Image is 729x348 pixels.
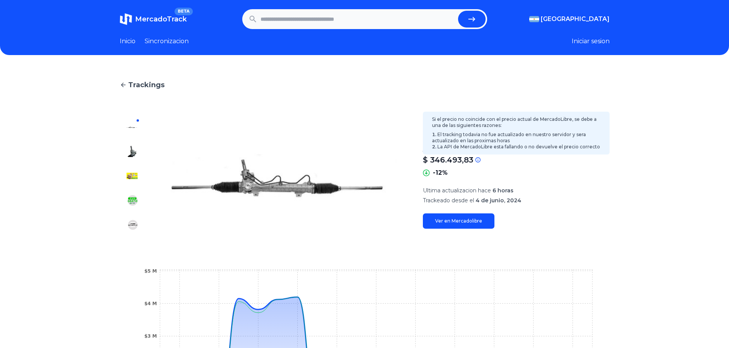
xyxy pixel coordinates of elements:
[476,197,521,204] span: 4 de junio, 2024
[432,144,600,150] li: La API de MercadoLibre esta fallando o no devuelve el precio correcto
[160,115,408,237] img: Cremallera Dirección Hidraulica Peugeot 206 207 Sin Extremos
[572,37,610,46] button: Iniciar sesion
[126,219,138,231] img: Cremallera Dirección Hidraulica Peugeot 206 207 Sin Extremos
[529,15,610,24] button: [GEOGRAPHIC_DATA]
[432,116,600,128] p: Si el precio no coincide con el precio actual de MercadoLibre, se debe a una de las siguientes ra...
[432,132,600,144] li: El tracking todavia no fue actualizado en nuestro servidor y sera actualizado en las proximas horas
[423,187,491,194] span: Ultima actualizacion hace
[493,187,514,194] span: 6 horas
[423,197,474,204] span: Trackeado desde el
[126,170,138,182] img: Cremallera Dirección Hidraulica Peugeot 206 207 Sin Extremos
[135,15,187,23] span: MercadoTrack
[541,15,610,24] span: [GEOGRAPHIC_DATA]
[529,16,539,22] img: Argentina
[120,13,187,25] a: MercadoTrackBETA
[126,121,138,133] img: Cremallera Dirección Hidraulica Peugeot 206 207 Sin Extremos
[144,268,157,274] tspan: $5 M
[423,154,473,165] p: $ 346.493,83
[120,37,135,46] a: Inicio
[128,80,165,90] span: Trackings
[126,194,138,207] img: Cremallera Dirección Hidraulica Peugeot 206 207 Sin Extremos
[120,13,132,25] img: MercadoTrack
[144,333,157,339] tspan: $3 M
[144,301,157,306] tspan: $4 M
[175,8,192,15] span: BETA
[120,80,610,90] a: Trackings
[423,213,494,229] a: Ver en Mercadolibre
[433,168,448,177] p: -12%
[145,37,189,46] a: Sincronizacion
[126,145,138,158] img: Cremallera Dirección Hidraulica Peugeot 206 207 Sin Extremos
